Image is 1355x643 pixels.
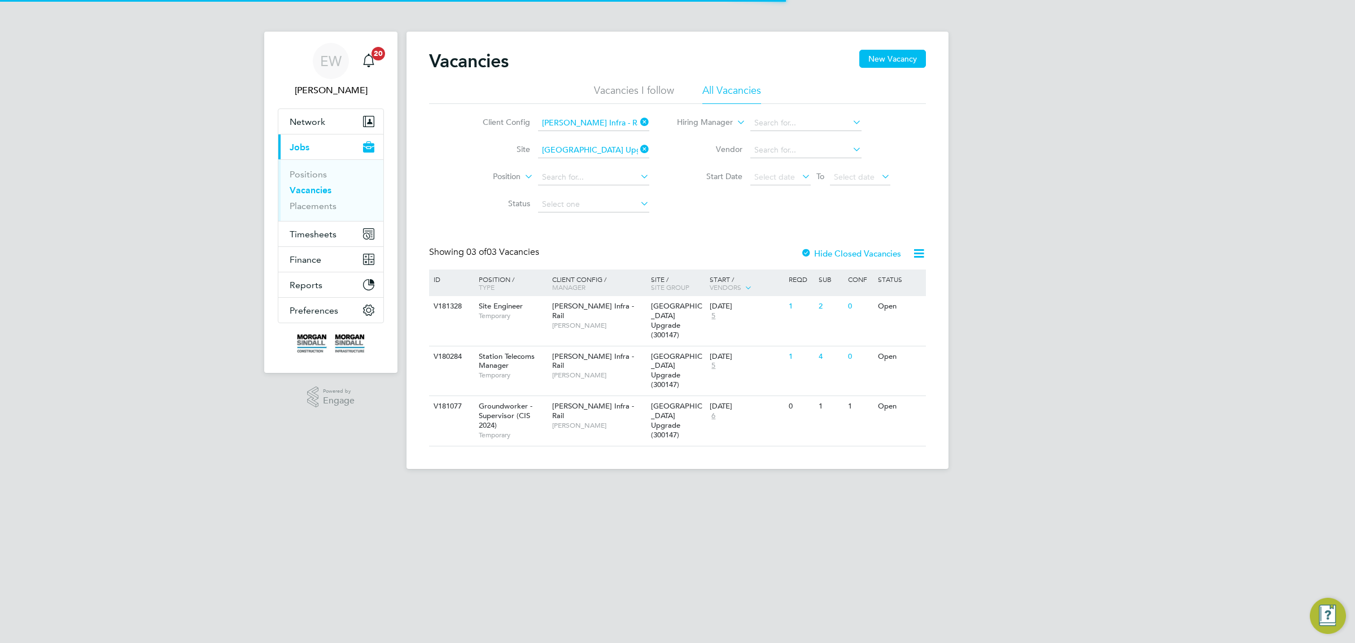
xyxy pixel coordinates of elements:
div: 2 [816,296,845,317]
span: 5 [710,361,717,371]
span: Manager [552,283,585,292]
div: Site / [648,270,707,297]
span: [PERSON_NAME] Infra - Rail [552,351,634,371]
div: Sub [816,270,845,289]
div: Open [875,346,924,367]
label: Hide Closed Vacancies [801,248,901,259]
input: Search for... [538,115,649,131]
span: [GEOGRAPHIC_DATA] Upgrade (300147) [651,351,702,390]
button: Timesheets [278,221,383,246]
span: [GEOGRAPHIC_DATA] Upgrade (300147) [651,401,702,440]
li: All Vacancies [702,84,761,104]
div: 1 [786,346,815,367]
span: [GEOGRAPHIC_DATA] Upgrade (300147) [651,301,702,340]
input: Search for... [538,170,649,185]
button: Jobs [278,134,383,159]
div: Position / [470,270,549,297]
span: To [813,169,828,184]
div: V181077 [431,396,470,417]
span: Powered by [323,386,355,396]
div: Conf [845,270,875,289]
button: Network [278,109,383,134]
div: Showing [429,246,541,258]
span: 20 [371,47,385,60]
a: Positions [290,169,327,180]
label: Client Config [465,117,530,127]
div: Open [875,396,924,417]
a: Powered byEngage [307,386,355,408]
div: [DATE] [710,352,783,362]
div: 0 [845,346,875,367]
span: [PERSON_NAME] [552,371,645,380]
input: Select one [538,197,649,212]
div: 1 [845,396,875,417]
div: Status [875,270,924,289]
span: 6 [710,411,717,421]
span: 5 [710,311,717,321]
input: Search for... [750,142,862,158]
span: 03 Vacancies [466,246,539,258]
span: Station Telecoms Manager [479,351,535,371]
div: 0 [845,296,875,317]
label: Position [456,171,521,183]
div: Start / [707,270,786,298]
label: Site [465,144,530,154]
a: EW[PERSON_NAME] [278,43,384,97]
button: Engage Resource Center [1310,598,1346,634]
span: Temporary [479,371,547,380]
span: Jobs [290,142,309,153]
div: [DATE] [710,402,783,411]
span: [PERSON_NAME] [552,421,645,430]
span: Network [290,116,325,127]
span: Finance [290,254,321,265]
div: V180284 [431,346,470,367]
div: Open [875,296,924,317]
label: Status [465,198,530,208]
span: Emma Wells [278,84,384,97]
div: [DATE] [710,302,783,311]
span: [PERSON_NAME] [552,321,645,330]
a: Go to home page [278,334,384,353]
div: Client Config / [549,270,648,297]
span: Groundworker - Supervisor (CIS 2024) [479,401,532,430]
span: Select date [834,172,875,182]
li: Vacancies I follow [594,84,674,104]
span: Temporary [479,431,547,440]
span: 03 of [466,246,487,258]
button: Finance [278,247,383,272]
label: Start Date [677,171,742,181]
span: Site Group [651,283,689,292]
span: Select date [754,172,795,182]
div: 4 [816,346,845,367]
span: Site Engineer [479,301,523,311]
nav: Main navigation [264,32,397,373]
span: Vendors [710,283,741,292]
span: Temporary [479,311,547,320]
label: Vendor [677,144,742,154]
span: EW [320,54,342,68]
div: 1 [786,296,815,317]
span: Preferences [290,305,338,316]
span: Engage [323,396,355,406]
input: Search for... [538,142,649,158]
span: Reports [290,280,322,290]
div: 1 [816,396,845,417]
span: [PERSON_NAME] Infra - Rail [552,301,634,320]
div: 0 [786,396,815,417]
div: Reqd [786,270,815,289]
div: ID [431,270,470,289]
button: Preferences [278,298,383,323]
button: New Vacancy [859,50,926,68]
a: Placements [290,201,336,211]
input: Search for... [750,115,862,131]
div: Jobs [278,159,383,221]
span: [PERSON_NAME] Infra - Rail [552,401,634,420]
span: Type [479,283,495,292]
a: 20 [357,43,380,79]
button: Reports [278,272,383,297]
h2: Vacancies [429,50,509,72]
div: V181328 [431,296,470,317]
a: Vacancies [290,185,331,195]
span: Timesheets [290,229,336,240]
label: Hiring Manager [668,117,733,128]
